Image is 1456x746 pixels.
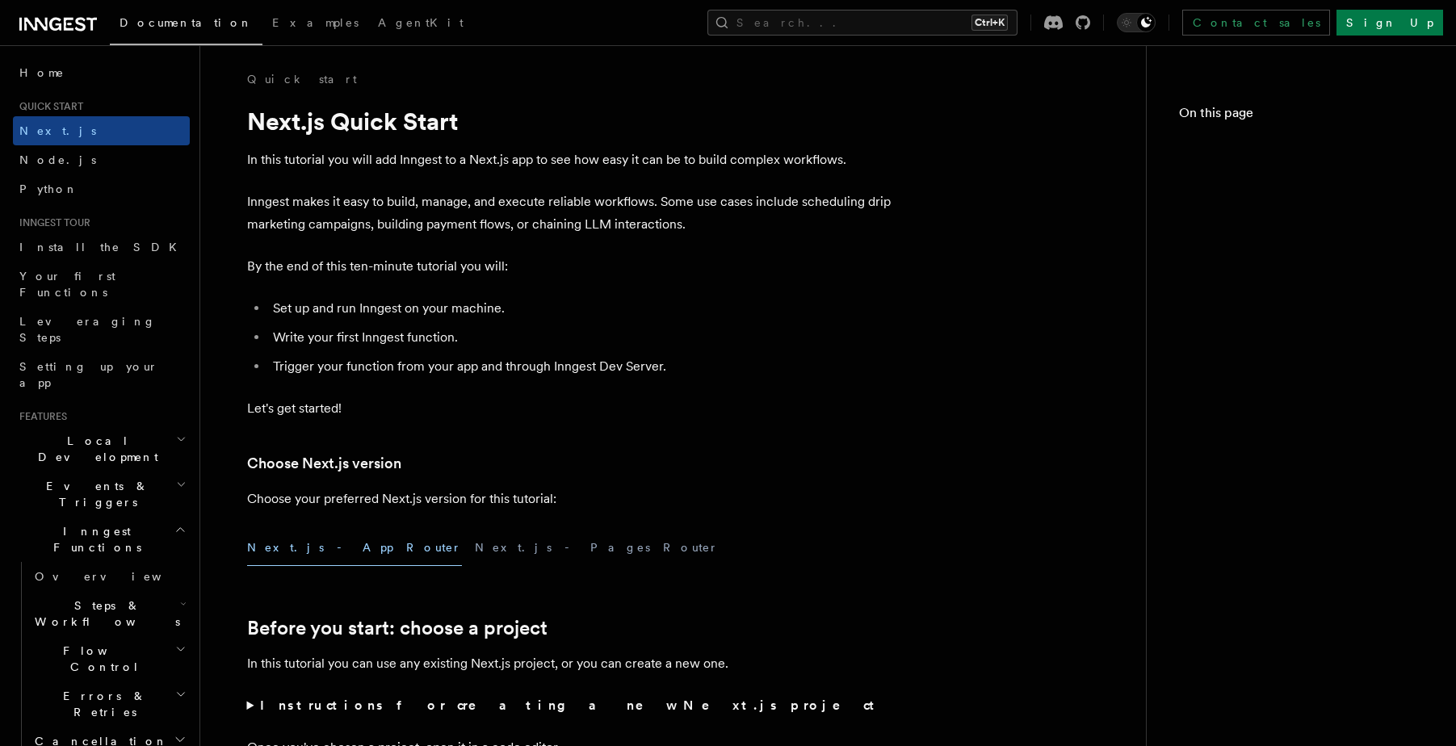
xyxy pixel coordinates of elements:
span: Python [19,182,78,195]
span: Install the SDK [19,241,187,254]
a: AgentKit [368,5,473,44]
span: Overview [35,570,201,583]
button: Local Development [13,426,190,471]
button: Next.js - App Router [247,530,462,566]
button: Search...Ctrl+K [707,10,1018,36]
a: Next.js [13,116,190,145]
p: Inngest makes it easy to build, manage, and execute reliable workflows. Some use cases include sc... [247,191,893,236]
span: AgentKit [378,16,464,29]
span: Setting up your app [19,360,158,389]
a: Quick start [247,71,357,87]
p: In this tutorial you will add Inngest to a Next.js app to see how easy it can be to build complex... [247,149,893,171]
a: Choose Next.js version [247,452,401,475]
span: Your first Functions [19,270,115,299]
a: Home [13,58,190,87]
span: Next.js [19,124,96,137]
p: By the end of this ten-minute tutorial you will: [247,255,893,278]
span: Inngest tour [13,216,90,229]
span: Steps & Workflows [28,597,180,630]
strong: Instructions for creating a new Next.js project [260,698,881,713]
span: Quick start [13,100,83,113]
span: Leveraging Steps [19,315,156,344]
p: Let's get started! [247,397,893,420]
span: Node.js [19,153,96,166]
li: Trigger your function from your app and through Inngest Dev Server. [268,355,893,378]
button: Flow Control [28,636,190,681]
a: Your first Functions [13,262,190,307]
span: Local Development [13,433,176,465]
a: Contact sales [1182,10,1330,36]
button: Errors & Retries [28,681,190,727]
a: Python [13,174,190,203]
span: Features [13,410,67,423]
a: Install the SDK [13,233,190,262]
button: Events & Triggers [13,471,190,517]
button: Next.js - Pages Router [475,530,719,566]
a: Sign Up [1336,10,1443,36]
p: In this tutorial you can use any existing Next.js project, or you can create a new one. [247,652,893,675]
span: Inngest Functions [13,523,174,555]
summary: Instructions for creating a new Next.js project [247,694,893,717]
a: Before you start: choose a project [247,617,548,639]
h1: Next.js Quick Start [247,107,893,136]
button: Toggle dark mode [1117,13,1156,32]
a: Documentation [110,5,262,45]
h4: On this page [1179,103,1424,129]
span: Examples [272,16,359,29]
span: Events & Triggers [13,478,176,510]
span: Documentation [120,16,253,29]
kbd: Ctrl+K [971,15,1008,31]
p: Choose your preferred Next.js version for this tutorial: [247,488,893,510]
a: Leveraging Steps [13,307,190,352]
a: Node.js [13,145,190,174]
span: Errors & Retries [28,688,175,720]
span: Home [19,65,65,81]
a: Overview [28,562,190,591]
li: Set up and run Inngest on your machine. [268,297,893,320]
button: Inngest Functions [13,517,190,562]
a: Examples [262,5,368,44]
li: Write your first Inngest function. [268,326,893,349]
a: Setting up your app [13,352,190,397]
span: Flow Control [28,643,175,675]
button: Steps & Workflows [28,591,190,636]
